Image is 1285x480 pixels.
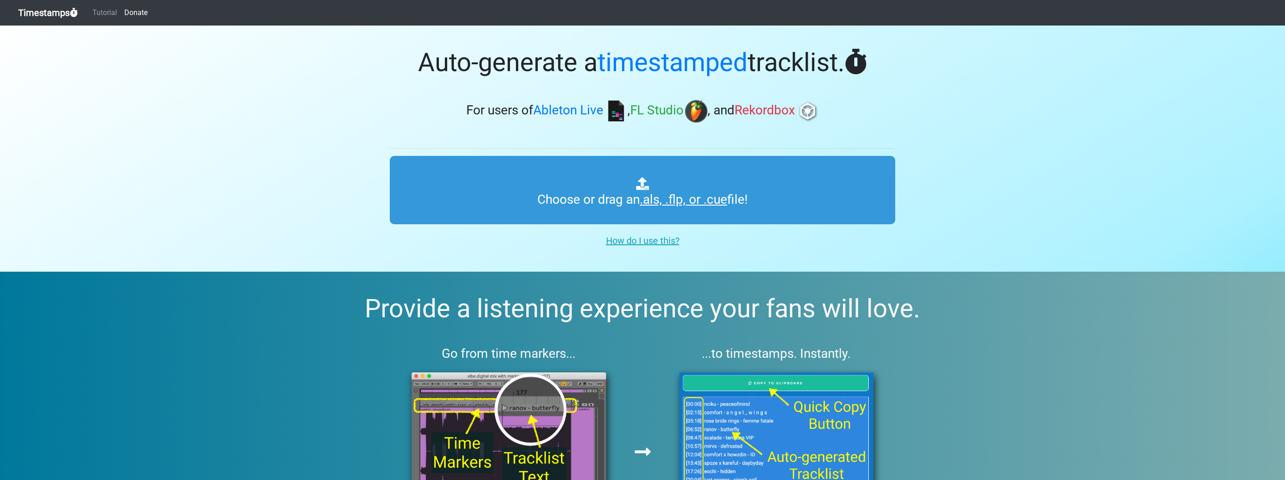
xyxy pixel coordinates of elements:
[390,346,628,361] h3: Go from time markers...
[796,100,819,123] img: rb.png
[630,103,683,118] span: FL Studio
[597,47,748,77] span: timestamped
[89,4,121,22] a: Tutorial
[18,4,78,22] a: Timestamps
[121,4,151,22] a: Donate
[22,294,1263,324] h2: Provide a listening experience your fans will love.
[734,103,795,118] span: Rekordbox
[390,47,895,78] h1: Auto-generate a tracklist.
[606,235,679,246] u: How do I use this?
[605,100,627,123] img: ableton.png
[533,103,603,118] span: Ableton Live
[390,100,895,123] h3: For users of , , and
[685,100,708,123] img: fl.png
[658,346,896,361] h3: ...to timestamps. Instantly.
